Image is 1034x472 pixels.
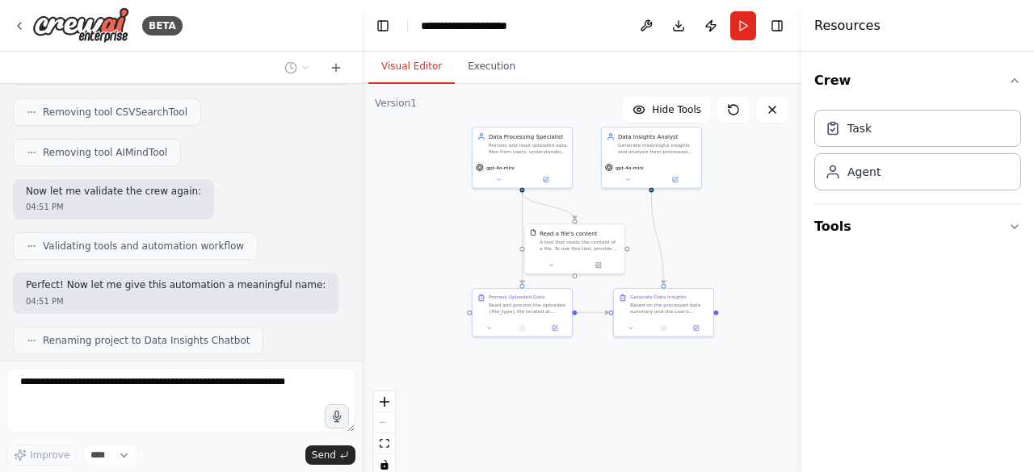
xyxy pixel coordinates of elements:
[540,239,620,252] div: A tool that reads the content of a file. To use this tool, provide a 'file_path' parameter with t...
[814,204,1021,249] button: Tools
[43,146,167,159] span: Removing tool AIMindTool
[518,192,526,283] g: Edge from 29078405-cb27-4b12-9ed9-2fec3e42b0ec to 35a5ba40-e071-4636-8553-ed5fb9211064
[26,295,326,307] div: 04:51 PM
[142,16,183,36] div: BETA
[814,103,1021,203] div: Crew
[630,302,708,315] div: Based on the processed data summary and the user's instructions: "{instructions}", generate compr...
[652,103,701,116] span: Hide Tools
[43,334,250,347] span: Renaming project to Data Insights Chatbot
[847,164,881,180] div: Agent
[683,324,710,333] button: Open in side panel
[305,445,355,465] button: Send
[541,324,569,333] button: Open in side panel
[312,449,336,462] span: Send
[278,58,317,77] button: Switch to previous chat
[372,15,394,37] button: Hide left sidebar
[26,279,326,292] p: Perfect! Now let me give this automation a meaningful name:
[374,433,395,454] button: fit view
[613,288,714,337] div: Generate Data InsightsBased on the processed data summary and the user's instructions: "{instruct...
[575,261,621,270] button: Open in side panel
[814,16,881,36] h4: Resources
[647,192,667,283] g: Edge from a4c54657-609e-40c2-967a-4341f9fdd01a to 43153d72-0504-4d96-b2b0-b747f7532c89
[530,229,536,236] img: FileReadTool
[421,18,532,34] nav: breadcrumb
[32,7,129,44] img: Logo
[766,15,788,37] button: Hide right sidebar
[43,240,244,253] span: Validating tools and automation workflow
[6,445,77,466] button: Improve
[540,229,598,237] div: Read a file's content
[486,165,515,171] span: gpt-4o-mini
[375,97,417,110] div: Version 1
[489,302,567,315] div: Read and process the uploaded {file_type} file located at {file_path}. Analyze the data structure...
[323,58,349,77] button: Start a new chat
[652,175,698,185] button: Open in side panel
[616,165,644,171] span: gpt-4o-mini
[30,449,69,462] span: Improve
[623,97,711,123] button: Hide Tools
[577,308,608,316] g: Edge from 35a5ba40-e071-4636-8553-ed5fb9211064 to 43153d72-0504-4d96-b2b0-b747f7532c89
[26,201,201,213] div: 04:51 PM
[505,324,539,333] button: No output available
[368,50,455,84] button: Visual Editor
[374,391,395,412] button: zoom in
[455,50,528,84] button: Execution
[26,186,201,198] p: Now let me validate the crew again:
[646,324,680,333] button: No output available
[847,120,872,136] div: Task
[518,192,578,219] g: Edge from 29078405-cb27-4b12-9ed9-2fec3e42b0ec to 5e38eb43-6a3f-4932-a8ac-84bd03ab273b
[814,58,1021,103] button: Crew
[618,142,696,155] div: Generate meaningful insights and analysis from processed data based on user's {instructions}, cre...
[523,175,569,185] button: Open in side panel
[325,404,349,428] button: Click to speak your automation idea
[43,106,187,119] span: Removing tool CSVSearchTool
[618,132,696,140] div: Data Insights Analyst
[524,223,625,274] div: FileReadToolRead a file's contentA tool that reads the content of a file. To use this tool, provi...
[472,127,573,189] div: Data Processing SpecialistProcess and read uploaded data files from users, understanding the stru...
[472,288,573,337] div: Process Uploaded DataRead and process the uploaded {file_type} file located at {file_path}. Analy...
[601,127,702,189] div: Data Insights AnalystGenerate meaningful insights and analysis from processed data based on user'...
[6,368,355,432] textarea: To enrich screen reader interactions, please activate Accessibility in Grammarly extension settings
[630,294,687,300] div: Generate Data Insights
[489,142,567,155] div: Process and read uploaded data files from users, understanding the structure and content of {file...
[489,132,567,140] div: Data Processing Specialist
[489,294,544,300] div: Process Uploaded Data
